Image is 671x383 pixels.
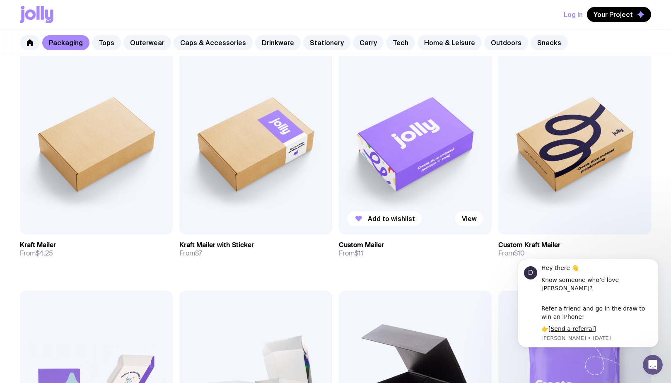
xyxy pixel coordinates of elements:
[179,249,202,258] span: From
[514,249,525,258] span: $10
[20,249,53,258] span: From
[587,7,651,22] button: Your Project
[195,249,202,258] span: $7
[484,35,528,50] a: Outdoors
[179,241,254,249] h3: Kraft Mailer with Sticker
[505,254,671,361] iframe: Intercom notifications message
[368,214,415,223] span: Add to wishlist
[36,249,53,258] span: $4.25
[179,234,332,264] a: Kraft Mailer with StickerFrom$7
[92,35,121,50] a: Tops
[498,241,560,249] h3: Custom Kraft Mailer
[643,355,663,375] iframe: Intercom live chat
[174,35,253,50] a: Caps & Accessories
[386,35,415,50] a: Tech
[123,35,171,50] a: Outerwear
[339,241,384,249] h3: Custom Mailer
[455,211,483,226] a: View
[353,35,384,50] a: Carry
[594,10,633,19] span: Your Project
[20,241,56,249] h3: Kraft Mailer
[20,234,173,264] a: Kraft MailerFrom$4.25
[255,35,301,50] a: Drinkware
[564,7,583,22] button: Log In
[339,234,492,264] a: Custom MailerFrom$11
[42,35,89,50] a: Packaging
[418,35,482,50] a: Home & Leisure
[498,249,525,258] span: From
[303,35,350,50] a: Stationery
[339,249,363,258] span: From
[498,234,651,264] a: Custom Kraft MailerFrom$10
[355,249,363,258] span: $11
[347,211,422,226] button: Add to wishlist
[531,35,568,50] a: Snacks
